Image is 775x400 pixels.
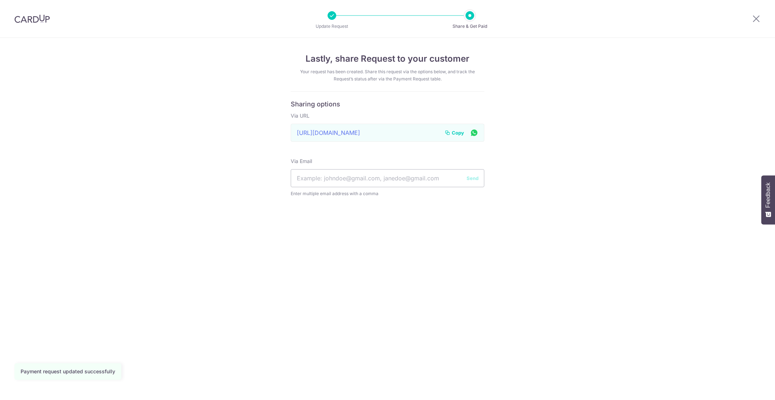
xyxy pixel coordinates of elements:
[291,52,484,65] h4: Lastly, share Request to your customer
[291,190,484,197] span: Enter multiple email address with a comma
[14,14,50,23] img: CardUp
[445,129,464,136] button: Copy
[765,183,771,208] span: Feedback
[305,23,359,30] p: Update Request
[291,169,484,187] input: Example: johndoe@gmail.com, janedoe@gmail.com
[291,100,484,109] h6: Sharing options
[21,368,115,375] div: Payment request updated successfully
[728,378,768,396] iframe: Opens a widget where you can find more information
[443,23,497,30] p: Share & Get Paid
[291,158,312,165] label: Via Email
[291,68,484,83] div: Your request has been created. Share this request via the options below, and track the Request’s ...
[291,112,309,119] label: Via URL
[452,129,464,136] span: Copy
[467,175,479,182] button: Send
[761,175,775,224] button: Feedback - Show survey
